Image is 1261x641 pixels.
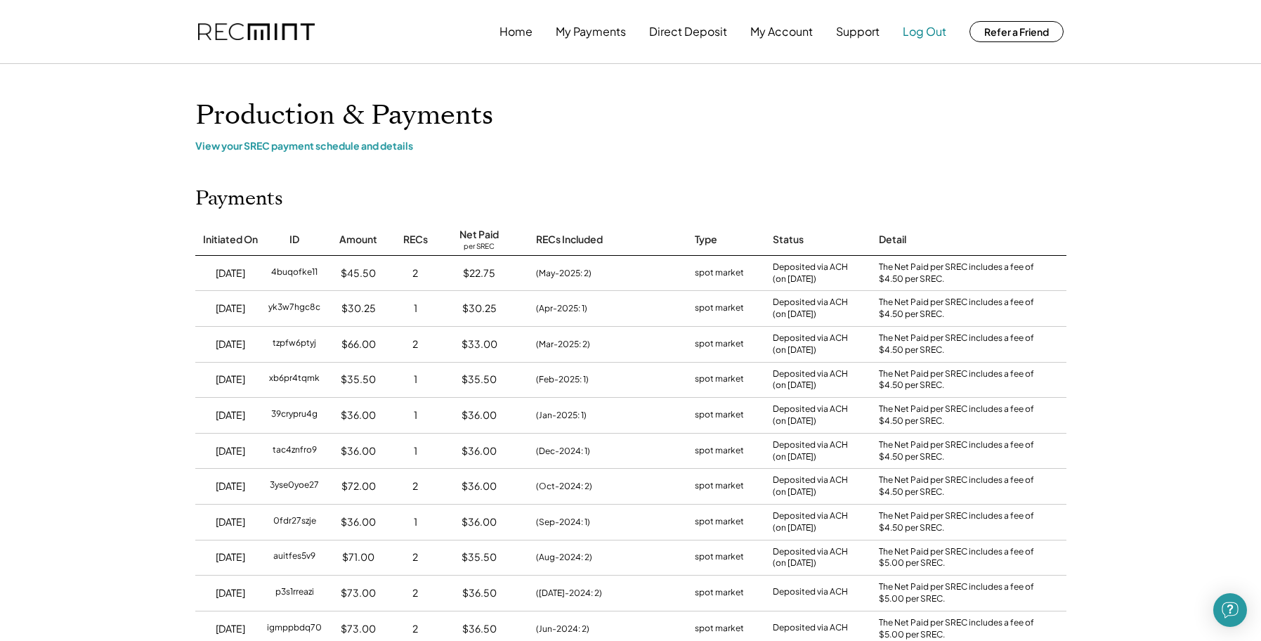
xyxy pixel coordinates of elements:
[216,408,245,422] div: [DATE]
[462,444,497,458] div: $36.00
[341,302,376,316] div: $30.25
[462,586,497,600] div: $36.50
[414,408,417,422] div: 1
[342,550,374,564] div: $71.00
[695,302,744,316] div: spot market
[462,479,497,493] div: $36.00
[412,586,418,600] div: 2
[412,550,418,564] div: 2
[695,586,744,600] div: spot market
[216,622,245,636] div: [DATE]
[414,444,417,458] div: 1
[695,479,744,493] div: spot market
[203,233,258,247] div: Initiated On
[414,373,417,387] div: 1
[536,480,592,493] div: (Oct-2024: 2)
[462,550,497,564] div: $35.50
[903,18,946,46] button: Log Out
[536,409,587,422] div: (Jan-2025: 1)
[463,266,495,280] div: $22.75
[773,510,848,534] div: Deposited via ACH (on [DATE])
[879,546,1040,570] div: The Net Paid per SREC includes a fee of $5.00 per SREC.
[969,21,1064,42] button: Refer a Friend
[339,233,377,247] div: Amount
[273,337,316,351] div: tzpfw6ptyj
[773,233,804,247] div: Status
[216,373,245,387] div: [DATE]
[536,338,590,351] div: (Mar-2025: 2)
[536,623,589,635] div: (Jun-2024: 2)
[773,368,848,392] div: Deposited via ACH (on [DATE])
[695,233,717,247] div: Type
[341,408,376,422] div: $36.00
[695,515,744,529] div: spot market
[836,18,880,46] button: Support
[289,233,299,247] div: ID
[879,233,906,247] div: Detail
[464,242,495,252] div: per SREC
[462,515,497,529] div: $36.00
[879,332,1040,356] div: The Net Paid per SREC includes a fee of $4.50 per SREC.
[216,337,245,351] div: [DATE]
[216,266,245,280] div: [DATE]
[341,479,376,493] div: $72.00
[536,516,590,529] div: (Sep-2024: 1)
[879,581,1040,605] div: The Net Paid per SREC includes a fee of $5.00 per SREC.
[773,297,848,320] div: Deposited via ACH (on [DATE])
[773,403,848,427] div: Deposited via ACH (on [DATE])
[536,551,592,564] div: (Aug-2024: 2)
[273,550,315,564] div: auitfes5v9
[412,622,418,636] div: 2
[341,586,376,600] div: $73.00
[879,297,1040,320] div: The Net Paid per SREC includes a fee of $4.50 per SREC.
[773,546,848,570] div: Deposited via ACH (on [DATE])
[462,373,497,387] div: $35.50
[273,515,316,529] div: 0fdr27szje
[270,479,319,493] div: 3yse0yoe27
[649,18,727,46] button: Direct Deposit
[216,444,245,458] div: [DATE]
[412,266,418,280] div: 2
[499,18,533,46] button: Home
[341,337,376,351] div: $66.00
[879,510,1040,534] div: The Net Paid per SREC includes a fee of $4.50 per SREC.
[695,622,744,636] div: spot market
[536,267,592,280] div: (May-2025: 2)
[341,373,376,387] div: $35.50
[216,586,245,600] div: [DATE]
[556,18,626,46] button: My Payments
[695,444,744,458] div: spot market
[1213,593,1247,627] div: Open Intercom Messenger
[268,302,320,316] div: yk3w7hgc8c
[271,266,318,280] div: 4buqofke11
[536,587,602,600] div: ([DATE]-2024: 2)
[695,408,744,422] div: spot market
[879,261,1040,285] div: The Net Paid per SREC includes a fee of $4.50 per SREC.
[341,622,376,636] div: $73.00
[773,261,848,285] div: Deposited via ACH (on [DATE])
[695,550,744,564] div: spot market
[341,266,376,280] div: $45.50
[195,139,1066,152] div: View your SREC payment schedule and details
[773,586,848,600] div: Deposited via ACH
[879,368,1040,392] div: The Net Paid per SREC includes a fee of $4.50 per SREC.
[536,302,587,315] div: (Apr-2025: 1)
[216,302,245,316] div: [DATE]
[536,233,603,247] div: RECs Included
[195,99,1066,132] h1: Production & Payments
[216,479,245,493] div: [DATE]
[269,373,320,387] div: xb6pr4tqmk
[341,515,376,529] div: $36.00
[773,439,848,463] div: Deposited via ACH (on [DATE])
[750,18,813,46] button: My Account
[536,373,589,386] div: (Feb-2025: 1)
[412,337,418,351] div: 2
[462,622,497,636] div: $36.50
[271,408,318,422] div: 39crypru4g
[216,515,245,529] div: [DATE]
[879,617,1040,641] div: The Net Paid per SREC includes a fee of $5.00 per SREC.
[879,403,1040,427] div: The Net Paid per SREC includes a fee of $4.50 per SREC.
[536,445,590,458] div: (Dec-2024: 1)
[414,515,417,529] div: 1
[773,622,848,636] div: Deposited via ACH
